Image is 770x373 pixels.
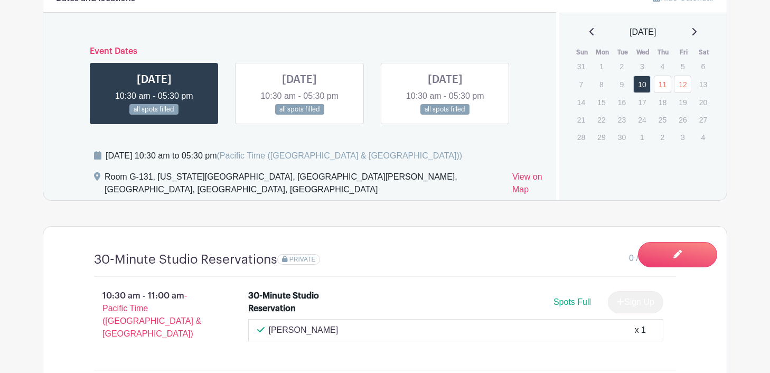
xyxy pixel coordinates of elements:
[630,26,656,39] span: [DATE]
[248,290,340,315] div: 30-Minute Studio Reservation
[613,47,633,58] th: Tue
[592,47,613,58] th: Mon
[629,252,676,265] span: 0 / 8 needed
[289,256,316,263] span: PRIVATE
[694,94,712,110] p: 20
[674,94,691,110] p: 19
[674,76,691,93] a: 12
[77,285,231,344] p: 10:30 am - 11:00 am
[593,58,610,74] p: 1
[593,111,610,128] p: 22
[94,252,277,267] h4: 30-Minute Studio Reservations
[572,129,590,145] p: 28
[613,58,631,74] p: 2
[674,111,691,128] p: 26
[512,171,543,200] a: View on Map
[694,111,712,128] p: 27
[654,76,671,93] a: 11
[633,94,651,110] p: 17
[633,111,651,128] p: 24
[653,47,674,58] th: Thu
[105,171,504,200] div: Room G-131, [US_STATE][GEOGRAPHIC_DATA], [GEOGRAPHIC_DATA][PERSON_NAME], [GEOGRAPHIC_DATA], [GEOG...
[572,47,593,58] th: Sun
[106,150,462,162] div: [DATE] 10:30 am to 05:30 pm
[553,297,591,306] span: Spots Full
[633,47,653,58] th: Wed
[654,58,671,74] p: 4
[633,58,651,74] p: 3
[572,58,590,74] p: 31
[593,129,610,145] p: 29
[654,111,671,128] p: 25
[572,111,590,128] p: 21
[674,58,691,74] p: 5
[613,94,631,110] p: 16
[654,94,671,110] p: 18
[217,151,462,160] span: (Pacific Time ([GEOGRAPHIC_DATA] & [GEOGRAPHIC_DATA]))
[613,76,631,92] p: 9
[593,94,610,110] p: 15
[635,324,646,337] div: x 1
[673,47,694,58] th: Fri
[269,324,339,337] p: [PERSON_NAME]
[654,129,671,145] p: 2
[694,76,712,92] p: 13
[572,76,590,92] p: 7
[102,291,201,338] span: - Pacific Time ([GEOGRAPHIC_DATA] & [GEOGRAPHIC_DATA])
[572,94,590,110] p: 14
[633,76,651,93] a: 10
[613,129,631,145] p: 30
[81,46,518,57] h6: Event Dates
[694,58,712,74] p: 6
[674,129,691,145] p: 3
[593,76,610,92] p: 8
[694,129,712,145] p: 4
[694,47,715,58] th: Sat
[633,129,651,145] p: 1
[613,111,631,128] p: 23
